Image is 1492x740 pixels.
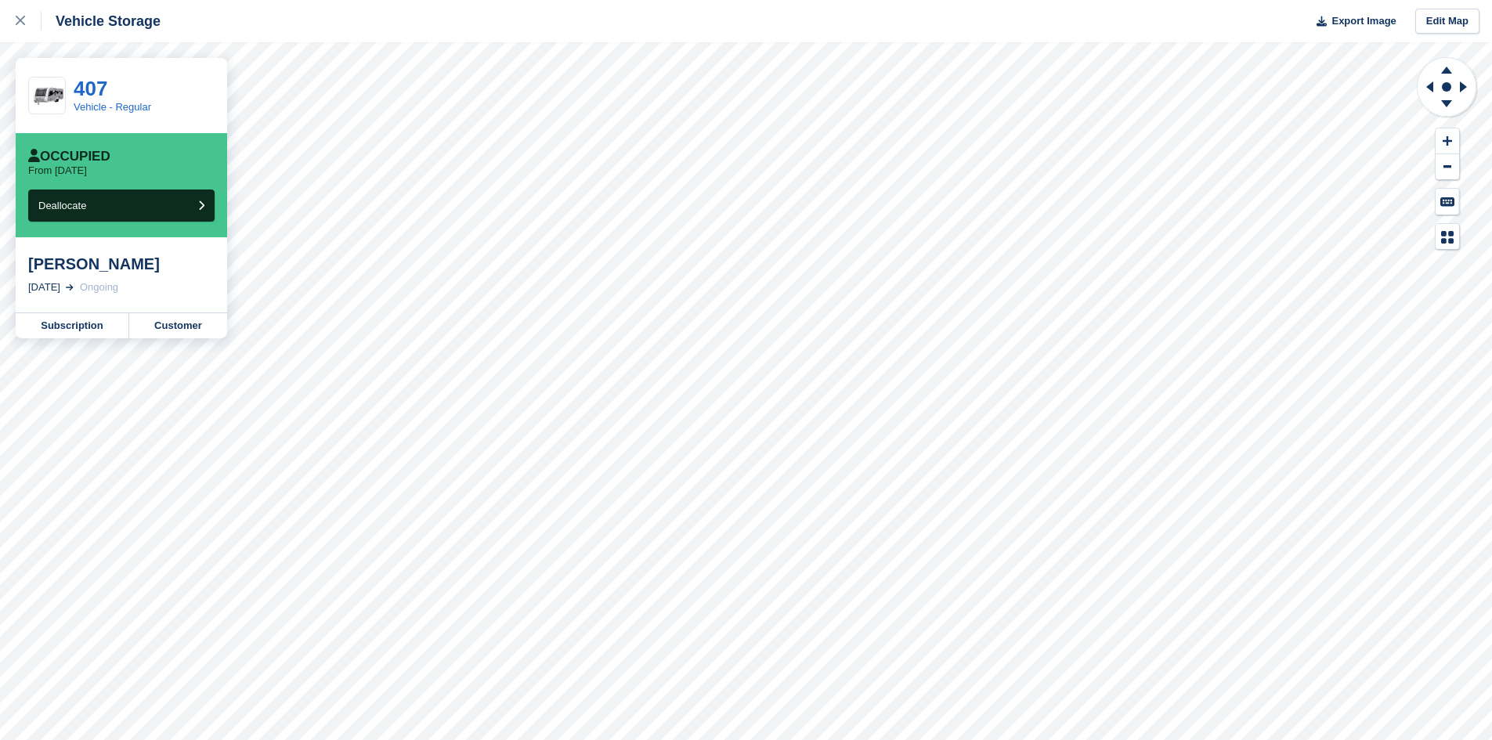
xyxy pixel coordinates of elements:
p: From [DATE] [28,164,87,177]
img: download-removebg-preview.png [29,84,65,108]
div: Ongoing [80,280,118,295]
button: Zoom In [1436,128,1459,154]
div: Occupied [28,149,110,164]
a: 407 [74,77,107,100]
img: arrow-right-light-icn-cde0832a797a2874e46488d9cf13f60e5c3a73dbe684e267c42b8395dfbc2abf.svg [66,284,74,291]
div: [PERSON_NAME] [28,254,215,273]
button: Deallocate [28,190,215,222]
button: Keyboard Shortcuts [1436,189,1459,215]
span: Export Image [1331,13,1396,29]
div: Vehicle Storage [42,12,161,31]
span: Deallocate [38,200,86,211]
div: [DATE] [28,280,60,295]
a: Subscription [16,313,129,338]
a: Edit Map [1415,9,1479,34]
a: Vehicle - Regular [74,101,151,113]
button: Export Image [1307,9,1396,34]
button: Zoom Out [1436,154,1459,180]
a: Customer [129,313,227,338]
button: Map Legend [1436,224,1459,250]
